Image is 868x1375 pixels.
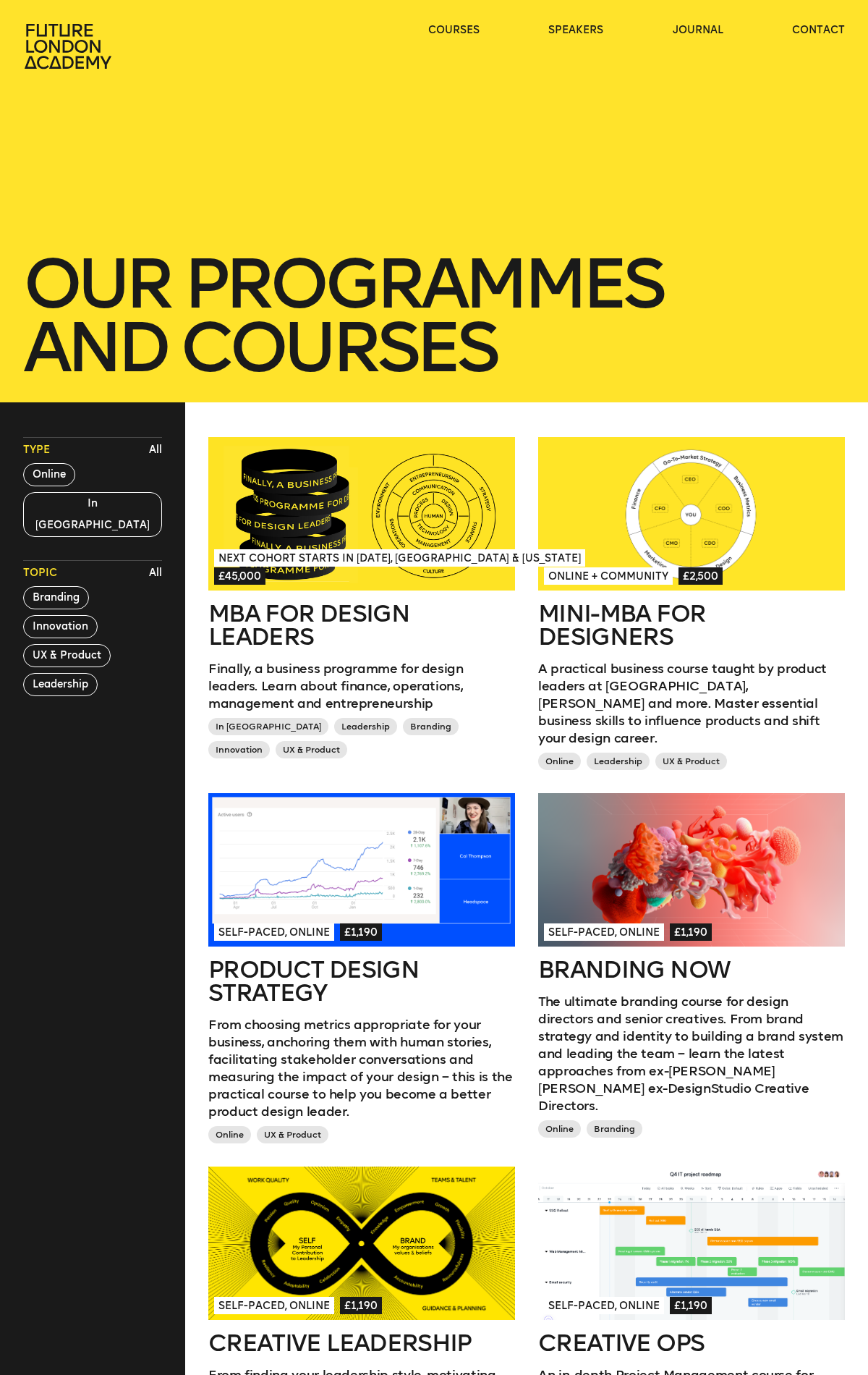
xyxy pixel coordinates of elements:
[587,753,650,770] span: Leadership
[208,958,515,1004] h2: Product Design Strategy
[548,23,603,38] a: speakers
[214,1297,334,1314] span: Self-paced, Online
[403,718,459,735] span: Branding
[538,660,845,747] p: A practical business course taught by product leaders at [GEOGRAPHIC_DATA], [PERSON_NAME] and mor...
[208,1126,251,1143] span: Online
[538,793,845,1143] a: Self-paced, Online£1,190Branding NowThe ultimate branding course for design directors and senior ...
[538,1332,845,1355] h2: Creative Ops
[670,923,712,941] span: £1,190
[145,562,166,584] button: All
[544,567,673,585] span: Online + Community
[655,753,727,770] span: UX & Product
[340,923,382,941] span: £1,190
[538,993,845,1114] p: The ultimate branding course for design directors and senior creatives. From brand strategy and i...
[23,492,162,537] button: In [GEOGRAPHIC_DATA]
[23,673,98,696] button: Leadership
[544,923,664,941] span: Self-paced, Online
[208,660,515,712] p: Finally, a business programme for design leaders. Learn about finance, operations, management and...
[23,615,98,638] button: Innovation
[538,602,845,648] h2: Mini-MBA for Designers
[257,1126,328,1143] span: UX & Product
[23,463,75,486] button: Online
[544,1297,664,1314] span: Self-paced, Online
[276,741,347,758] span: UX & Product
[214,923,334,941] span: Self-paced, Online
[208,718,328,735] span: In [GEOGRAPHIC_DATA]
[673,23,723,38] a: journal
[670,1297,712,1314] span: £1,190
[208,741,270,758] span: Innovation
[23,586,89,609] button: Branding
[792,23,845,38] a: contact
[334,718,397,735] span: Leadership
[340,1297,382,1314] span: £1,190
[538,958,845,981] h2: Branding Now
[208,602,515,648] h2: MBA for Design Leaders
[23,644,111,667] button: UX & Product
[145,439,166,461] button: All
[208,1332,515,1355] h2: Creative Leadership
[538,1120,581,1138] span: Online
[214,549,585,567] span: Next Cohort Starts in [DATE], [GEOGRAPHIC_DATA] & [US_STATE]
[587,1120,642,1138] span: Branding
[23,252,845,379] h1: our Programmes and courses
[538,437,845,776] a: Online + Community£2,500Mini-MBA for DesignersA practical business course taught by product leade...
[214,567,265,585] span: £45,000
[23,566,57,580] span: Topic
[538,753,581,770] span: Online
[208,793,515,1149] a: Self-paced, Online£1,190Product Design StrategyFrom choosing metrics appropriate for your busines...
[428,23,480,38] a: courses
[23,443,50,457] span: Type
[678,567,723,585] span: £2,500
[208,1016,515,1120] p: From choosing metrics appropriate for your business, anchoring them with human stories, facilitat...
[208,437,515,764] a: Next Cohort Starts in [DATE], [GEOGRAPHIC_DATA] & [US_STATE]£45,000MBA for Design LeadersFinally,...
